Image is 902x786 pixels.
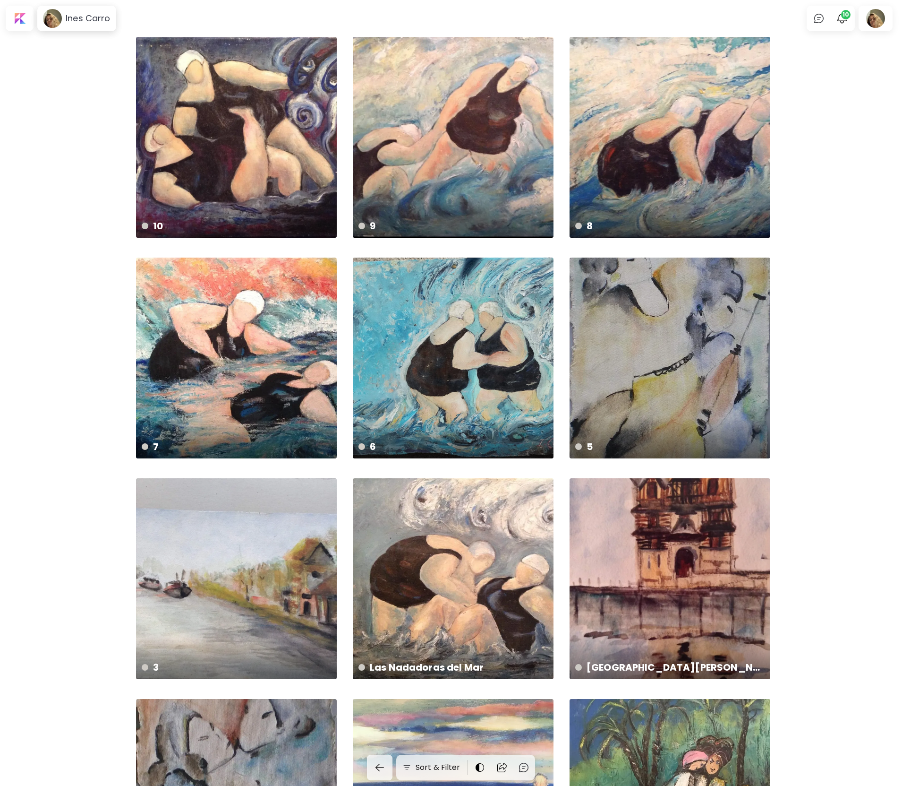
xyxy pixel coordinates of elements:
img: bellIcon [836,13,848,24]
button: bellIcon10 [834,10,850,26]
h4: 7 [142,440,329,454]
a: 9https://cdn.kaleido.art/CDN/Artwork/175655/Primary/medium.webp?updated=778513 [353,37,553,238]
h6: Sort & Filter [416,762,460,773]
img: chatIcon [813,13,825,24]
a: Las Nadadoras del Marhttps://cdn.kaleido.art/CDN/Artwork/175439/Primary/medium.webp?updated=777570 [353,478,553,679]
a: 7https://cdn.kaleido.art/CDN/Artwork/175653/Primary/medium.webp?updated=778506 [136,258,337,458]
button: back [367,755,392,780]
h4: 5 [575,440,763,454]
h6: Ines Carro [66,13,110,24]
h4: [GEOGRAPHIC_DATA][PERSON_NAME] [575,660,763,674]
h4: 9 [358,219,546,233]
a: 8https://cdn.kaleido.art/CDN/Artwork/175654/Primary/medium.webp?updated=778509 [570,37,770,238]
h4: 3 [142,660,329,674]
img: back [374,762,385,773]
h4: 6 [358,440,546,454]
a: 5https://cdn.kaleido.art/CDN/Artwork/175651/Primary/medium.webp?updated=778500 [570,258,770,458]
a: back [367,755,396,780]
a: [GEOGRAPHIC_DATA][PERSON_NAME]https://cdn.kaleido.art/CDN/Artwork/175437/Primary/medium.webp?upda... [570,478,770,679]
img: chatIcon [518,762,529,773]
a: 10https://cdn.kaleido.art/CDN/Artwork/175656/Primary/medium.webp?updated=778516 [136,37,337,238]
span: 10 [841,10,851,19]
h4: Las Nadadoras del Mar [358,660,546,674]
a: 3https://cdn.kaleido.art/CDN/Artwork/175650/Primary/medium.webp?updated=778498 [136,478,337,679]
h4: 10 [142,219,329,233]
a: 6https://cdn.kaleido.art/CDN/Artwork/175652/Primary/medium.webp?updated=778503 [353,258,553,458]
h4: 8 [575,219,763,233]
